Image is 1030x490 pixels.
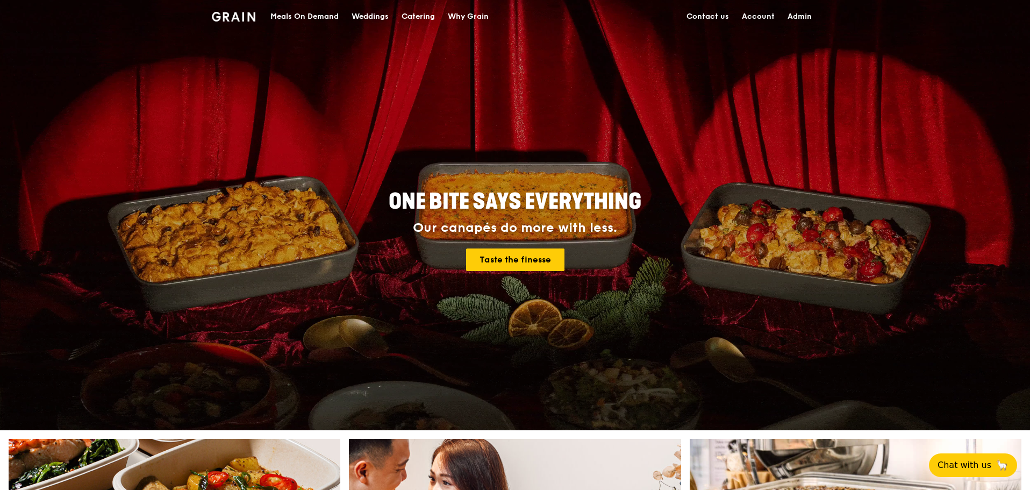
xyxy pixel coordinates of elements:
[389,189,641,215] span: ONE BITE SAYS EVERYTHING
[735,1,781,33] a: Account
[448,1,489,33] div: Why Grain
[395,1,441,33] a: Catering
[352,1,389,33] div: Weddings
[270,1,339,33] div: Meals On Demand
[345,1,395,33] a: Weddings
[466,248,564,271] a: Taste the finesse
[781,1,818,33] a: Admin
[321,221,709,236] div: Our canapés do more with less.
[212,12,255,22] img: Grain
[680,1,735,33] a: Contact us
[929,453,1017,477] button: Chat with us🦙
[938,459,991,472] span: Chat with us
[402,1,435,33] div: Catering
[996,459,1008,472] span: 🦙
[441,1,495,33] a: Why Grain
